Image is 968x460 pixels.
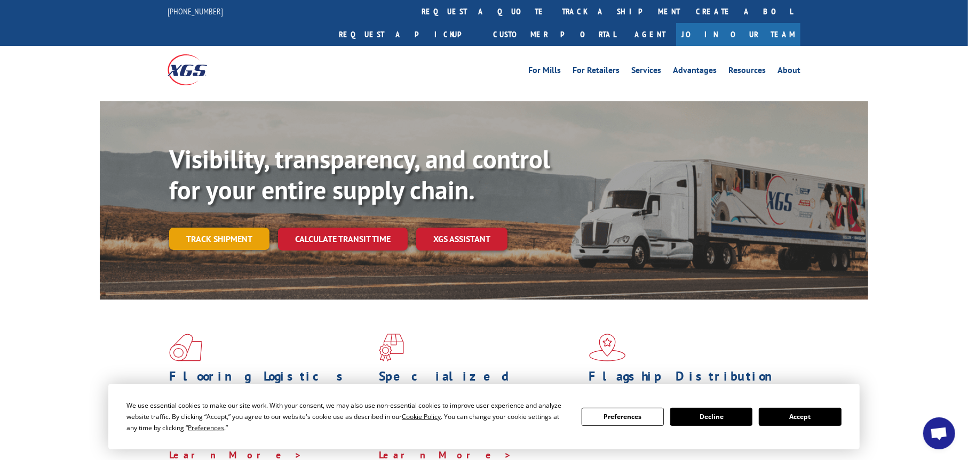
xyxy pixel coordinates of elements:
a: For Mills [528,66,561,78]
h1: Flagship Distribution Model [589,370,791,401]
a: Services [631,66,661,78]
img: xgs-icon-focused-on-flooring-red [379,334,404,361]
a: Calculate transit time [278,228,408,251]
b: Visibility, transparency, and control for your entire supply chain. [169,142,550,206]
button: Preferences [582,408,664,426]
img: xgs-icon-flagship-distribution-model-red [589,334,626,361]
a: Resources [728,66,766,78]
h1: Specialized Freight Experts [379,370,581,401]
a: For Retailers [573,66,620,78]
a: Track shipment [169,228,269,250]
img: xgs-icon-total-supply-chain-intelligence-red [169,334,202,361]
span: Preferences [188,423,224,432]
div: Open chat [923,417,955,449]
a: About [777,66,800,78]
span: Cookie Policy [402,412,441,421]
button: Accept [759,408,841,426]
a: Agent [624,23,676,46]
a: Advantages [673,66,717,78]
div: Cookie Consent Prompt [108,384,860,449]
a: XGS ASSISTANT [416,228,507,251]
a: Customer Portal [485,23,624,46]
a: [PHONE_NUMBER] [168,6,223,17]
button: Decline [670,408,752,426]
a: Request a pickup [331,23,485,46]
h1: Flooring Logistics Solutions [169,370,371,401]
a: Join Our Team [676,23,800,46]
div: We use essential cookies to make our site work. With your consent, we may also use non-essential ... [126,400,568,433]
